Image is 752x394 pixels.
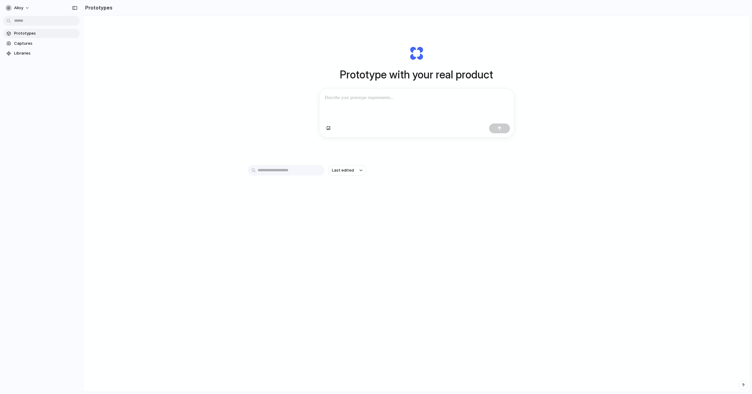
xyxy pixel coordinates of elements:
[14,5,23,11] span: alloy
[14,30,77,36] span: Prototypes
[3,29,80,38] a: Prototypes
[83,4,112,11] h2: Prototypes
[3,3,33,13] button: alloy
[14,40,77,47] span: Captures
[3,39,80,48] a: Captures
[14,50,77,56] span: Libraries
[3,49,80,58] a: Libraries
[332,167,354,173] span: Last edited
[340,66,493,83] h1: Prototype with your real product
[328,165,366,176] button: Last edited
